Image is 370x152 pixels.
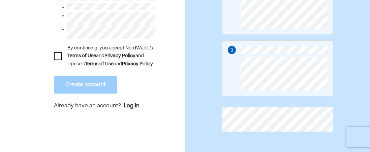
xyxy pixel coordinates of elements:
div: Privacy Policy. [122,60,154,68]
div: Privacy Policy [104,52,135,60]
p: Already have an account? [54,102,155,111]
div: 3 [230,47,233,54]
div: By continuing, you accept NerdWallet’s and and Uprise's and [67,44,155,68]
div: Terms of Use [67,52,96,60]
a: Log in [124,102,140,110]
div: Terms of Use [85,60,114,68]
button: Create account [54,76,117,94]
